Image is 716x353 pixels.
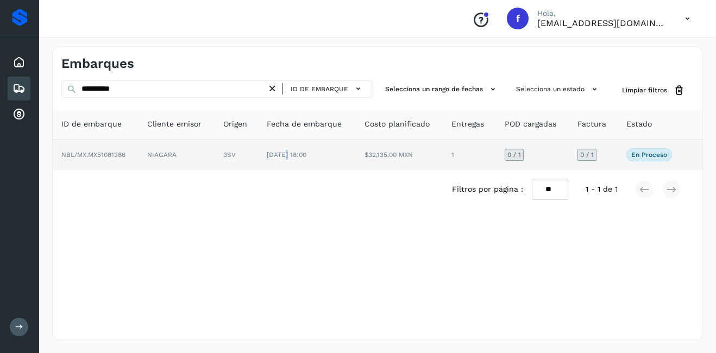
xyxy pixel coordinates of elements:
span: Origen [223,118,247,130]
span: Filtros por página : [452,184,523,195]
button: Selecciona un rango de fechas [381,80,503,98]
span: 0 / 1 [507,152,521,158]
td: $32,135.00 MXN [356,140,443,170]
td: 3SV [215,140,258,170]
button: ID de embarque [287,81,367,97]
td: NIAGARA [139,140,214,170]
td: 1 [443,140,495,170]
span: Limpiar filtros [622,85,667,95]
span: [DATE] 18:00 [267,151,306,159]
span: Cliente emisor [147,118,202,130]
span: POD cargadas [505,118,556,130]
p: Hola, [537,9,668,18]
button: Selecciona un estado [512,80,605,98]
span: Entregas [451,118,484,130]
span: Costo planificado [365,118,430,130]
span: ID de embarque [61,118,122,130]
span: Fecha de embarque [267,118,342,130]
span: ID de embarque [291,84,348,94]
div: Embarques [8,77,30,100]
span: NBL/MX.MX51081386 [61,151,125,159]
p: facturacion@protransport.com.mx [537,18,668,28]
div: Cuentas por cobrar [8,103,30,127]
h4: Embarques [61,56,134,72]
span: 0 / 1 [580,152,594,158]
p: En proceso [631,151,667,159]
span: 1 - 1 de 1 [586,184,618,195]
button: Limpiar filtros [613,80,694,100]
span: Factura [577,118,606,130]
div: Inicio [8,51,30,74]
span: Estado [626,118,652,130]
